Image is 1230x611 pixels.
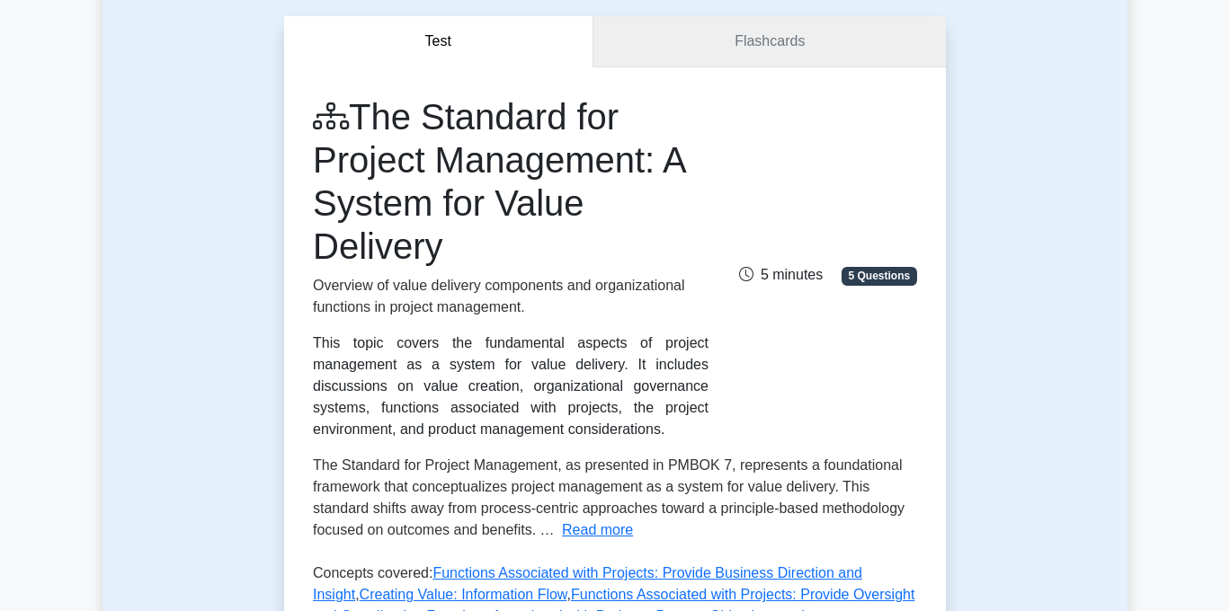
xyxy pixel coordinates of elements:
span: 5 Questions [842,267,917,285]
h1: The Standard for Project Management: A System for Value Delivery [313,95,709,268]
button: Read more [562,519,633,541]
div: This topic covers the fundamental aspects of project management as a system for value delivery. I... [313,332,709,440]
span: The Standard for Project Management, as presented in PMBOK 7, represents a foundational framework... [313,457,905,537]
a: Creating Value: Information Flow [360,587,567,602]
a: Functions Associated with Projects: Provide Business Direction and Insight [313,565,862,602]
span: 5 minutes [739,267,823,282]
p: Overview of value delivery components and organizational functions in project management. [313,275,709,318]
a: Flashcards [593,16,946,67]
button: Test [284,16,593,67]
